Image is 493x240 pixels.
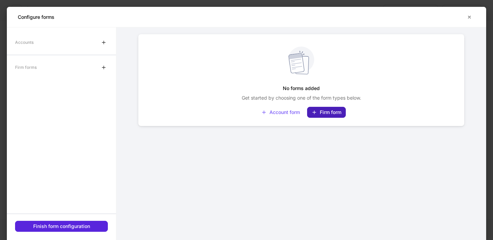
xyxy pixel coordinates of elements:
[15,61,37,73] div: Firm forms
[257,107,304,118] button: Account form
[261,110,300,115] div: Account form
[283,82,320,94] h5: No forms added
[307,107,346,118] button: Firm form
[33,224,90,229] div: Finish form configuration
[242,94,361,101] p: Get started by choosing one of the form types below.
[18,14,54,21] h5: Configure forms
[15,36,34,48] div: Accounts
[15,221,108,232] button: Finish form configuration
[312,110,341,115] div: Firm form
